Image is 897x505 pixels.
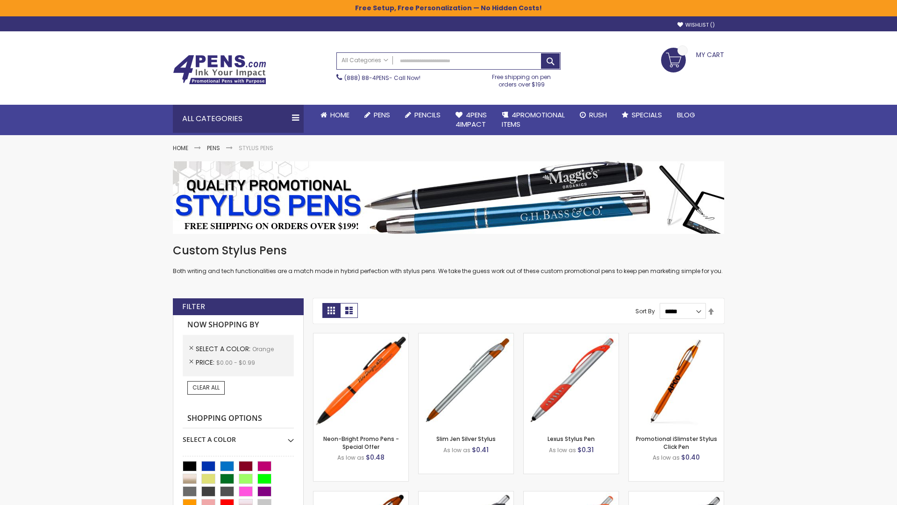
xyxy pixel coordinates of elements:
[677,110,695,120] span: Blog
[344,74,420,82] span: - Call Now!
[183,409,294,429] strong: Shopping Options
[629,333,724,341] a: Promotional iSlimster Stylus Click Pen-Orange
[183,428,294,444] div: Select A Color
[548,435,595,443] a: Lexus Stylus Pen
[419,333,513,341] a: Slim Jen Silver Stylus-Orange
[577,445,594,454] span: $0.31
[629,333,724,428] img: Promotional iSlimster Stylus Click Pen-Orange
[344,74,389,82] a: (888) 88-4PENS
[173,144,188,152] a: Home
[216,359,255,367] span: $0.00 - $0.99
[366,453,384,462] span: $0.48
[494,105,572,135] a: 4PROMOTIONALITEMS
[419,333,513,428] img: Slim Jen Silver Stylus-Orange
[669,105,703,125] a: Blog
[357,105,398,125] a: Pens
[173,55,266,85] img: 4Pens Custom Pens and Promotional Products
[239,144,273,152] strong: Stylus Pens
[448,105,494,135] a: 4Pens4impact
[524,333,619,428] img: Lexus Stylus Pen-Orange
[207,144,220,152] a: Pens
[182,302,205,312] strong: Filter
[436,435,496,443] a: Slim Jen Silver Stylus
[524,333,619,341] a: Lexus Stylus Pen-Orange
[589,110,607,120] span: Rush
[323,435,399,450] a: Neon-Bright Promo Pens - Special Offer
[173,243,724,258] h1: Custom Stylus Pens
[342,57,388,64] span: All Categories
[635,307,655,315] label: Sort By
[443,446,470,454] span: As low as
[183,315,294,335] strong: Now Shopping by
[398,105,448,125] a: Pencils
[173,161,724,234] img: Stylus Pens
[173,243,724,275] div: Both writing and tech functionalities are a match made in hybrid perfection with stylus pens. We ...
[252,345,274,353] span: Orange
[313,333,408,428] img: Neon-Bright Promo Pens-Orange
[322,303,340,318] strong: Grid
[524,491,619,499] a: Boston Silver Stylus Pen-Orange
[614,105,669,125] a: Specials
[549,446,576,454] span: As low as
[629,491,724,499] a: Lexus Metallic Stylus Pen-Orange
[456,110,487,129] span: 4Pens 4impact
[313,491,408,499] a: TouchWrite Query Stylus Pen-Orange
[572,105,614,125] a: Rush
[681,453,700,462] span: $0.40
[636,435,717,450] a: Promotional iSlimster Stylus Click Pen
[632,110,662,120] span: Specials
[313,105,357,125] a: Home
[677,22,715,29] a: Wishlist
[196,344,252,353] span: Select A Color
[187,381,225,394] a: Clear All
[337,454,364,462] span: As low as
[472,445,489,454] span: $0.41
[196,358,216,367] span: Price
[653,454,680,462] span: As low as
[414,110,441,120] span: Pencils
[192,383,220,391] span: Clear All
[173,105,304,133] div: All Categories
[419,491,513,499] a: Boston Stylus Pen-Orange
[313,333,408,341] a: Neon-Bright Promo Pens-Orange
[330,110,349,120] span: Home
[337,53,393,68] a: All Categories
[374,110,390,120] span: Pens
[502,110,565,129] span: 4PROMOTIONAL ITEMS
[483,70,561,88] div: Free shipping on pen orders over $199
